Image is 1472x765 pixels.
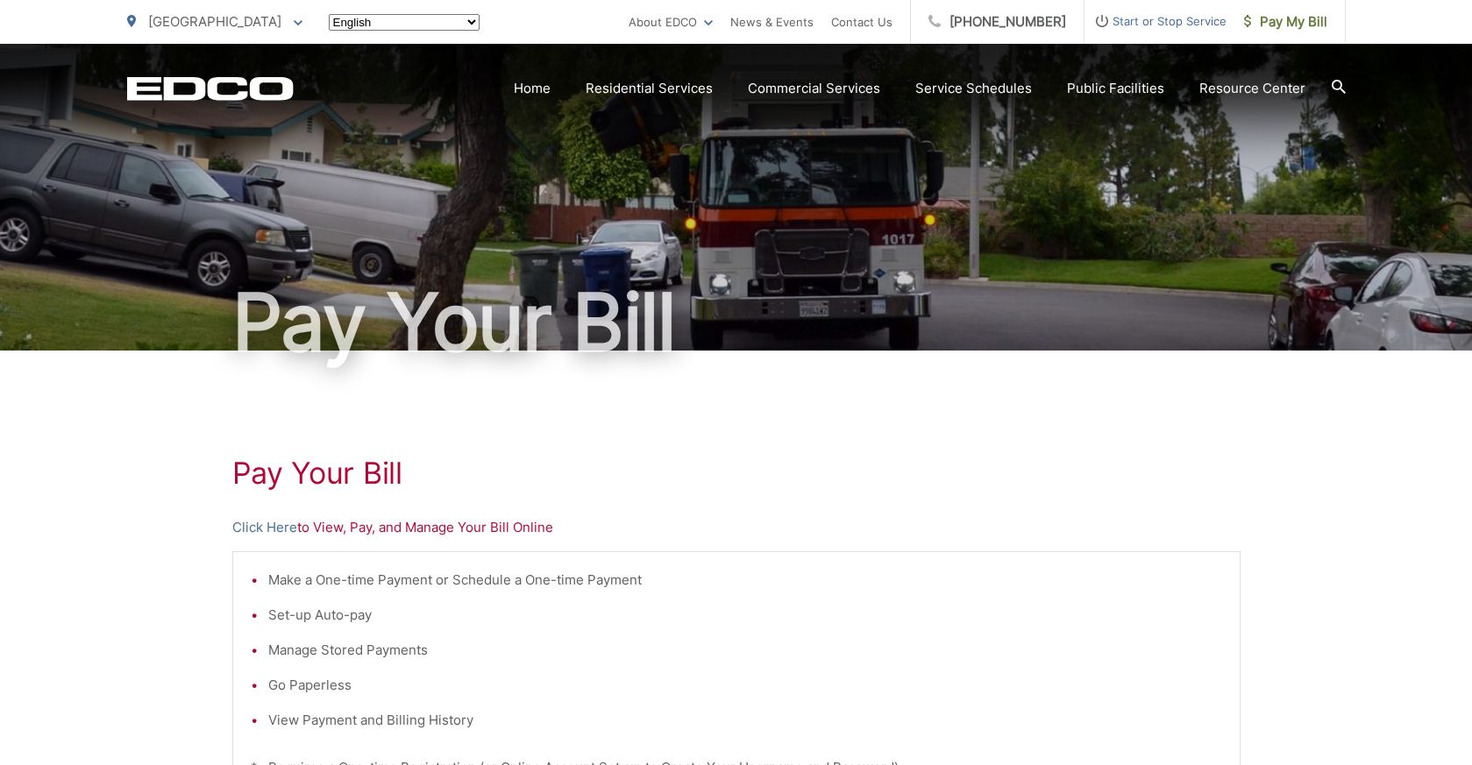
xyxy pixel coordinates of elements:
[1067,78,1164,99] a: Public Facilities
[915,78,1032,99] a: Service Schedules
[730,11,814,32] a: News & Events
[268,710,1222,731] li: View Payment and Billing History
[831,11,892,32] a: Contact Us
[232,517,297,538] a: Click Here
[127,76,294,101] a: EDCD logo. Return to the homepage.
[514,78,551,99] a: Home
[629,11,713,32] a: About EDCO
[748,78,880,99] a: Commercial Services
[586,78,713,99] a: Residential Services
[268,675,1222,696] li: Go Paperless
[148,13,281,30] span: [GEOGRAPHIC_DATA]
[1244,11,1327,32] span: Pay My Bill
[329,14,480,31] select: Select a language
[1199,78,1305,99] a: Resource Center
[268,640,1222,661] li: Manage Stored Payments
[232,456,1241,491] h1: Pay Your Bill
[268,605,1222,626] li: Set-up Auto-pay
[232,517,1241,538] p: to View, Pay, and Manage Your Bill Online
[127,279,1346,366] h1: Pay Your Bill
[268,570,1222,591] li: Make a One-time Payment or Schedule a One-time Payment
